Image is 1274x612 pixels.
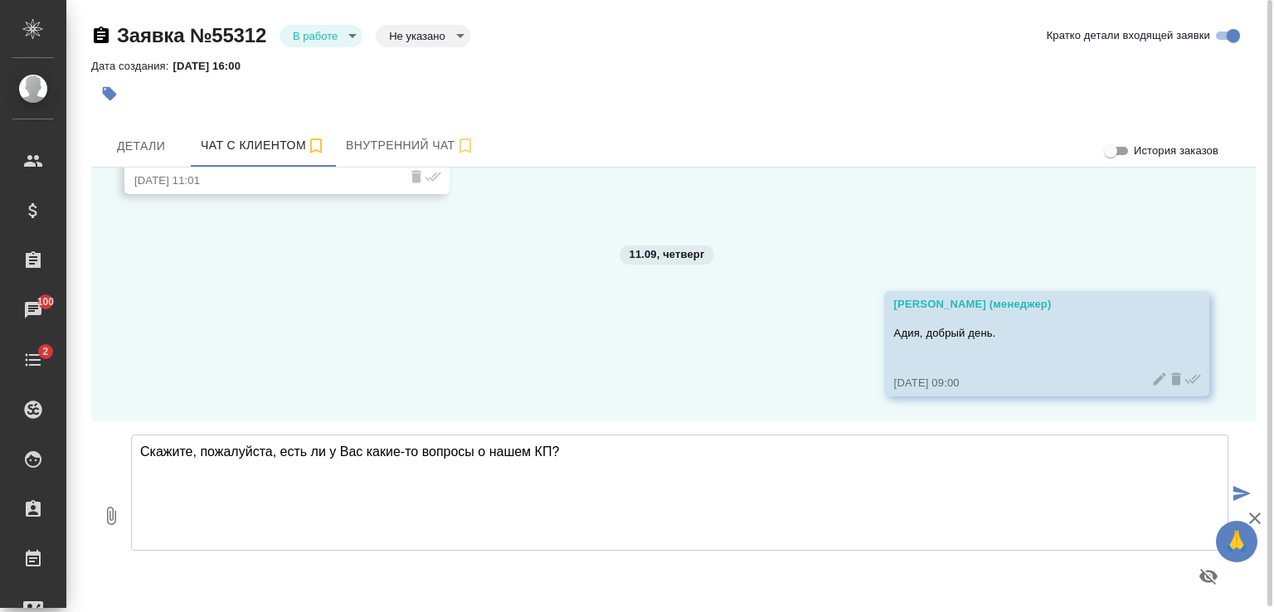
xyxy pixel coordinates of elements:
div: В работе [280,25,362,47]
span: Внутренний чат [346,135,475,156]
a: 2 [4,339,62,381]
p: [DATE] 16:00 [173,60,253,72]
button: Добавить тэг [91,75,128,112]
p: Дата создания: [91,60,173,72]
span: История заказов [1134,143,1218,159]
a: 100 [4,289,62,331]
span: 2 [32,343,58,360]
span: 100 [27,294,65,310]
button: В работе [288,29,343,43]
div: [PERSON_NAME] (менеджер) [894,296,1151,313]
span: 🙏 [1223,524,1251,559]
div: В работе [376,25,469,47]
span: Кратко детали входящей заявки [1047,27,1210,44]
button: Предпросмотр [1189,556,1228,596]
div: [DATE] 09:00 [894,375,1151,391]
p: 11.09, четверг [630,246,705,263]
button: Не указано [384,29,450,43]
span: Детали [101,136,181,157]
svg: Подписаться [455,136,475,156]
div: [DATE] 11:01 [134,172,391,189]
span: Чат с клиентом [201,135,326,156]
a: Заявка №55312 [117,24,266,46]
button: Скопировать ссылку [91,26,111,46]
button: 77017737731 (Adiya) - (undefined) [191,125,336,167]
button: 🙏 [1216,521,1257,562]
p: Адия, добрый день. [894,325,1151,342]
